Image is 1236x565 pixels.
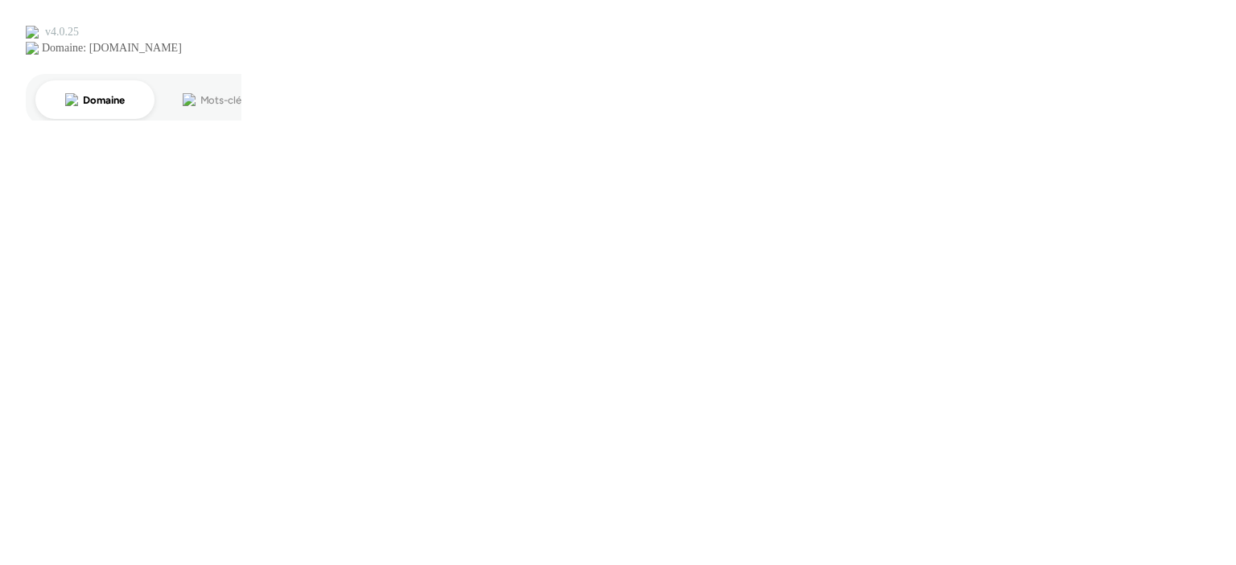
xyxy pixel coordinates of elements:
div: Domaine [83,95,124,105]
div: Domaine: [DOMAIN_NAME] [42,42,182,55]
div: v 4.0.25 [45,26,79,39]
img: website_grey.svg [26,42,39,55]
img: tab_keywords_by_traffic_grey.svg [183,93,196,106]
img: tab_domain_overview_orange.svg [65,93,78,106]
img: logo_orange.svg [26,26,39,39]
div: Mots-clés [200,95,246,105]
